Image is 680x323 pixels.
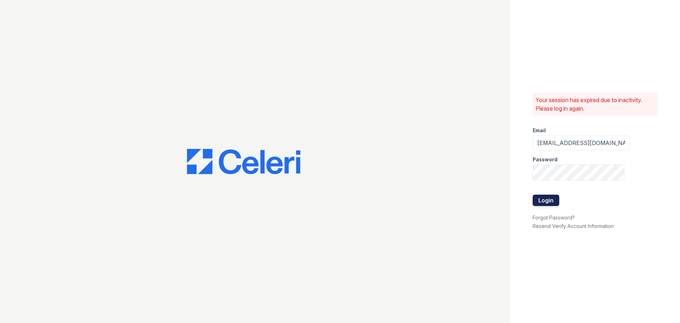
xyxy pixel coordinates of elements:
p: Your session has expired due to inactivity. Please log in again. [535,96,654,113]
button: Login [533,195,559,206]
img: CE_Logo_Blue-a8612792a0a2168367f1c8372b55b34899dd931a85d93a1a3d3e32e68fde9ad4.png [187,149,300,174]
a: Resend Verify Account Information [533,223,614,229]
a: Forgot Password? [533,215,575,221]
label: Password [533,156,557,163]
label: Email [533,127,546,134]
